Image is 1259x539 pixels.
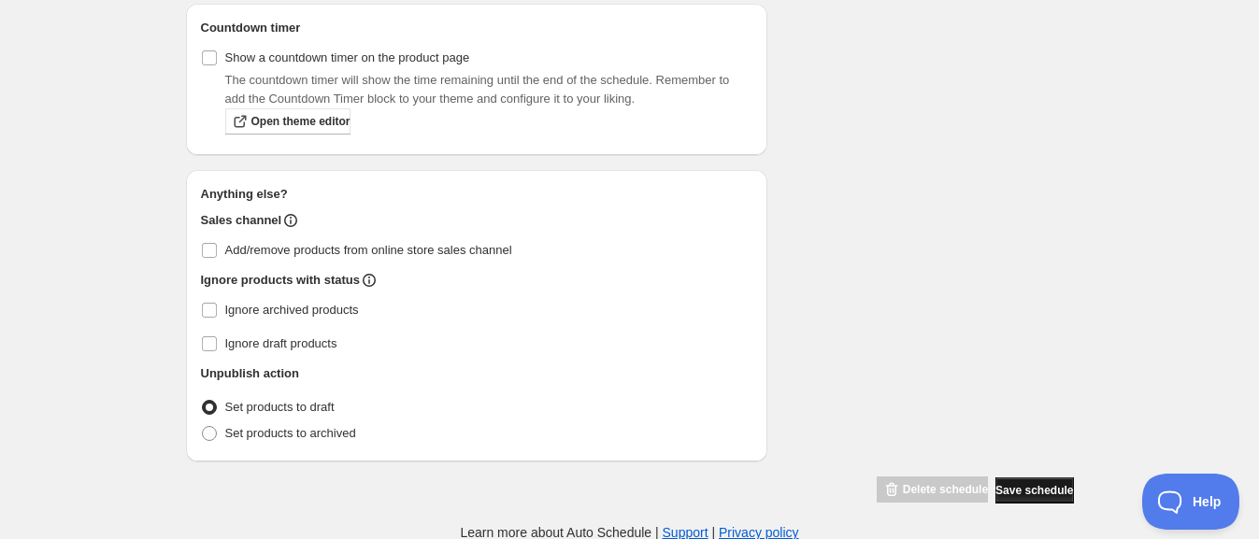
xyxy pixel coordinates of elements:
span: Save schedule [995,483,1073,498]
h2: Sales channel [201,211,282,230]
span: Open theme editor [251,114,351,129]
a: Open theme editor [225,108,351,135]
span: Ignore draft products [225,336,337,350]
span: Ignore archived products [225,303,359,317]
span: Set products to draft [225,400,335,414]
span: Set products to archived [225,426,356,440]
span: Show a countdown timer on the product page [225,50,470,64]
h2: Anything else? [201,185,753,204]
span: Add/remove products from online store sales channel [225,243,512,257]
h2: Ignore products with status [201,271,360,290]
p: The countdown timer will show the time remaining until the end of the schedule. Remember to add t... [225,71,753,108]
iframe: Toggle Customer Support [1142,474,1240,530]
h2: Countdown timer [201,19,753,37]
h2: Unpublish action [201,364,299,383]
button: Save schedule [995,477,1073,504]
